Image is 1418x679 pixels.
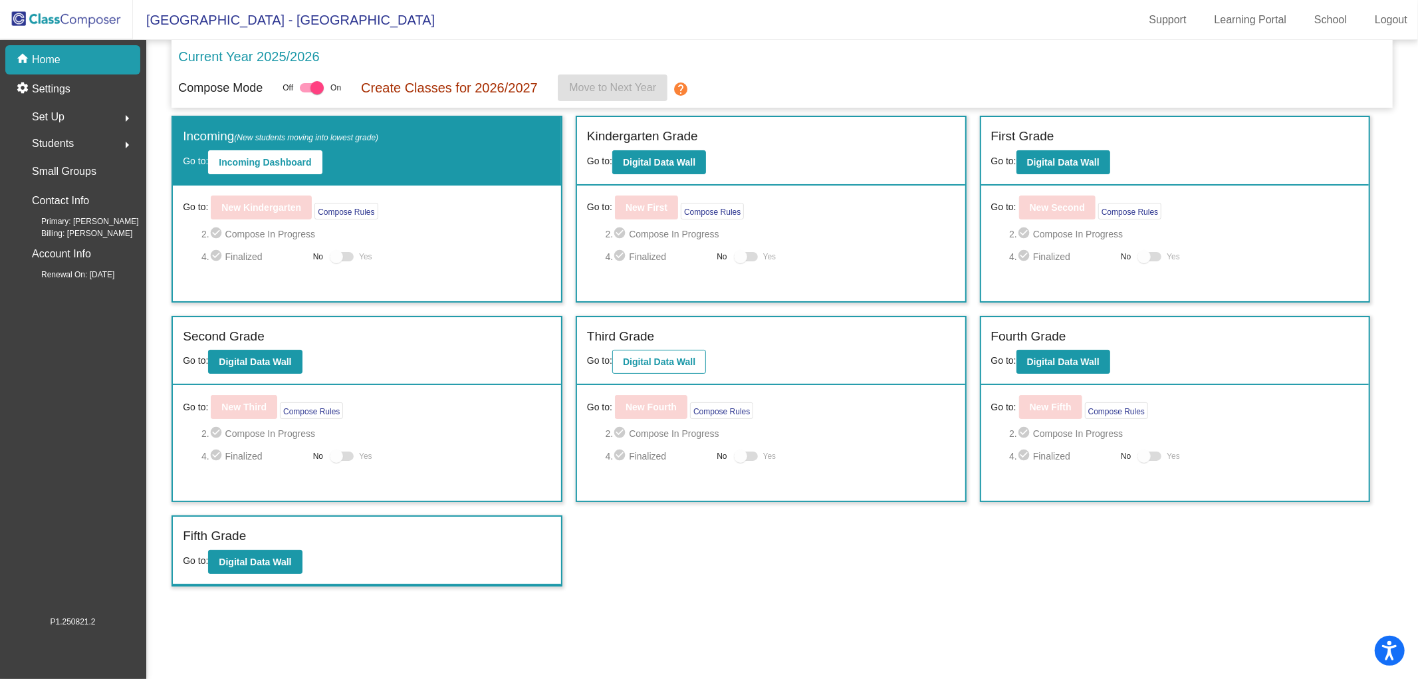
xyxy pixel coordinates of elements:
[32,52,60,68] p: Home
[1139,9,1197,31] a: Support
[313,450,323,462] span: No
[587,127,698,146] label: Kindergarten Grade
[219,356,291,367] b: Digital Data Wall
[234,133,378,142] span: (New students moving into lowest grade)
[615,395,687,419] button: New Fourth
[16,52,32,68] mat-icon: home
[20,269,114,281] span: Renewal On: [DATE]
[183,200,208,214] span: Go to:
[16,81,32,97] mat-icon: settings
[673,81,689,97] mat-icon: help
[587,200,612,214] span: Go to:
[211,395,277,419] button: New Third
[32,134,74,153] span: Students
[313,251,323,263] span: No
[1204,9,1298,31] a: Learning Portal
[1167,448,1180,464] span: Yes
[587,156,612,166] span: Go to:
[359,249,372,265] span: Yes
[209,226,225,242] mat-icon: check_circle
[613,448,629,464] mat-icon: check_circle
[626,402,677,412] b: New Fourth
[183,355,208,366] span: Go to:
[330,82,341,94] span: On
[119,110,135,126] mat-icon: arrow_right
[1019,196,1096,219] button: New Second
[32,245,91,263] p: Account Info
[1017,249,1033,265] mat-icon: check_circle
[587,400,612,414] span: Go to:
[1030,202,1085,213] b: New Second
[201,226,551,242] span: 2. Compose In Progress
[1085,402,1148,419] button: Compose Rules
[1364,9,1418,31] a: Logout
[361,78,538,98] p: Create Classes for 2026/2027
[626,202,667,213] b: New First
[587,355,612,366] span: Go to:
[183,327,265,346] label: Second Grade
[209,249,225,265] mat-icon: check_circle
[208,550,302,574] button: Digital Data Wall
[717,450,727,462] span: No
[1121,251,1131,263] span: No
[32,108,64,126] span: Set Up
[1017,226,1033,242] mat-icon: check_circle
[183,127,378,146] label: Incoming
[763,249,776,265] span: Yes
[613,249,629,265] mat-icon: check_circle
[1167,249,1180,265] span: Yes
[681,203,744,219] button: Compose Rules
[606,249,711,265] span: 4. Finalized
[209,448,225,464] mat-icon: check_circle
[219,157,311,168] b: Incoming Dashboard
[32,162,96,181] p: Small Groups
[613,226,629,242] mat-icon: check_circle
[1098,203,1161,219] button: Compose Rules
[690,402,753,419] button: Compose Rules
[20,227,132,239] span: Billing: [PERSON_NAME]
[991,355,1016,366] span: Go to:
[211,196,312,219] button: New Kindergarten
[1016,350,1110,374] button: Digital Data Wall
[1121,450,1131,462] span: No
[201,448,306,464] span: 4. Finalized
[1009,426,1359,442] span: 2. Compose In Progress
[359,448,372,464] span: Yes
[219,557,291,567] b: Digital Data Wall
[201,426,551,442] span: 2. Compose In Progress
[1009,226,1359,242] span: 2. Compose In Progress
[1030,402,1072,412] b: New Fifth
[209,426,225,442] mat-icon: check_circle
[201,249,306,265] span: 4. Finalized
[587,327,654,346] label: Third Grade
[991,200,1016,214] span: Go to:
[991,400,1016,414] span: Go to:
[314,203,378,219] button: Compose Rules
[606,226,955,242] span: 2. Compose In Progress
[178,79,263,97] p: Compose Mode
[221,402,267,412] b: New Third
[280,402,343,419] button: Compose Rules
[183,400,208,414] span: Go to:
[183,527,246,546] label: Fifth Grade
[612,350,706,374] button: Digital Data Wall
[763,448,776,464] span: Yes
[569,82,656,93] span: Move to Next Year
[119,137,135,153] mat-icon: arrow_right
[1019,395,1082,419] button: New Fifth
[606,426,955,442] span: 2. Compose In Progress
[1017,448,1033,464] mat-icon: check_circle
[183,555,208,566] span: Go to:
[991,327,1066,346] label: Fourth Grade
[606,448,711,464] span: 4. Finalized
[1027,157,1100,168] b: Digital Data Wall
[133,9,435,31] span: [GEOGRAPHIC_DATA] - [GEOGRAPHIC_DATA]
[178,47,319,67] p: Current Year 2025/2026
[1009,448,1114,464] span: 4. Finalized
[558,74,667,101] button: Move to Next Year
[615,196,678,219] button: New First
[623,157,695,168] b: Digital Data Wall
[1009,249,1114,265] span: 4. Finalized
[1016,150,1110,174] button: Digital Data Wall
[612,150,706,174] button: Digital Data Wall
